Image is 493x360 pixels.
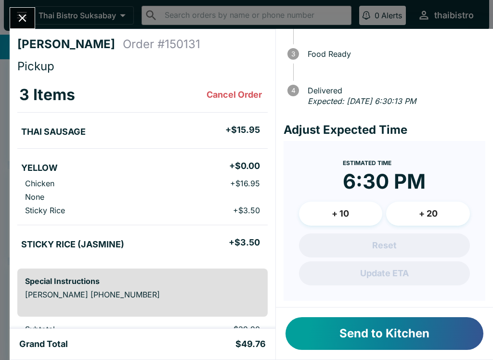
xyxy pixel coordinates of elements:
[303,86,485,95] span: Delivered
[25,290,260,299] p: [PERSON_NAME] [PHONE_NUMBER]
[25,276,260,286] h6: Special Instructions
[291,87,295,94] text: 4
[291,50,295,58] text: 3
[17,37,123,51] h4: [PERSON_NAME]
[123,37,200,51] h4: Order # 150131
[165,324,259,334] p: $39.90
[21,126,86,138] h5: THAI SAUSAGE
[235,338,266,350] h5: $49.76
[229,237,260,248] h5: + $3.50
[21,162,58,174] h5: YELLOW
[17,77,268,261] table: orders table
[25,324,150,334] p: Subtotal
[284,123,485,137] h4: Adjust Expected Time
[19,338,68,350] h5: Grand Total
[10,8,35,28] button: Close
[343,169,426,194] time: 6:30 PM
[25,206,65,215] p: Sticky Rice
[225,124,260,136] h5: + $15.95
[21,239,124,250] h5: STICKY RICE (JASMINE)
[386,202,470,226] button: + 20
[25,179,54,188] p: Chicken
[233,206,260,215] p: + $3.50
[229,160,260,172] h5: + $0.00
[19,85,75,104] h3: 3 Items
[303,50,485,58] span: Food Ready
[343,159,391,167] span: Estimated Time
[17,59,54,73] span: Pickup
[285,317,483,350] button: Send to Kitchen
[203,85,266,104] button: Cancel Order
[230,179,260,188] p: + $16.95
[299,202,383,226] button: + 10
[25,192,44,202] p: None
[308,96,416,106] em: Expected: [DATE] 6:30:13 PM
